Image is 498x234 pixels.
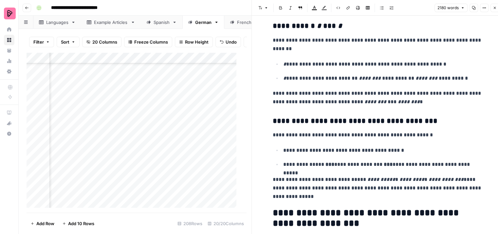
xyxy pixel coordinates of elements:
[68,220,94,227] span: Add 10 Rows
[81,16,141,29] a: Example Articles
[58,218,98,229] button: Add 10 Rows
[205,218,247,229] div: 20/20 Columns
[4,45,14,56] a: Your Data
[141,16,182,29] a: Spanish
[4,35,14,45] a: Browse
[4,66,14,77] a: Settings
[175,37,213,47] button: Row Height
[175,218,205,229] div: 208 Rows
[27,218,58,229] button: Add Row
[124,37,172,47] button: Freeze Columns
[82,37,121,47] button: 20 Columns
[92,39,117,45] span: 20 Columns
[185,39,209,45] span: Row Height
[4,5,14,22] button: Workspace: Preply
[226,39,237,45] span: Undo
[46,19,68,26] div: Languages
[4,128,14,139] button: Help + Support
[154,19,170,26] div: Spanish
[61,39,69,45] span: Sort
[4,118,14,128] button: What's new?
[4,24,14,35] a: Home
[4,8,16,19] img: Preply Logo
[437,5,459,11] span: 2180 words
[33,16,81,29] a: Languages
[4,56,14,66] a: Usage
[215,37,241,47] button: Undo
[195,19,212,26] div: German
[434,4,468,12] button: 2180 words
[134,39,168,45] span: Freeze Columns
[57,37,80,47] button: Sort
[224,16,265,29] a: French
[237,19,252,26] div: French
[36,220,54,227] span: Add Row
[94,19,128,26] div: Example Articles
[33,39,44,45] span: Filter
[182,16,224,29] a: German
[29,37,54,47] button: Filter
[4,107,14,118] a: AirOps Academy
